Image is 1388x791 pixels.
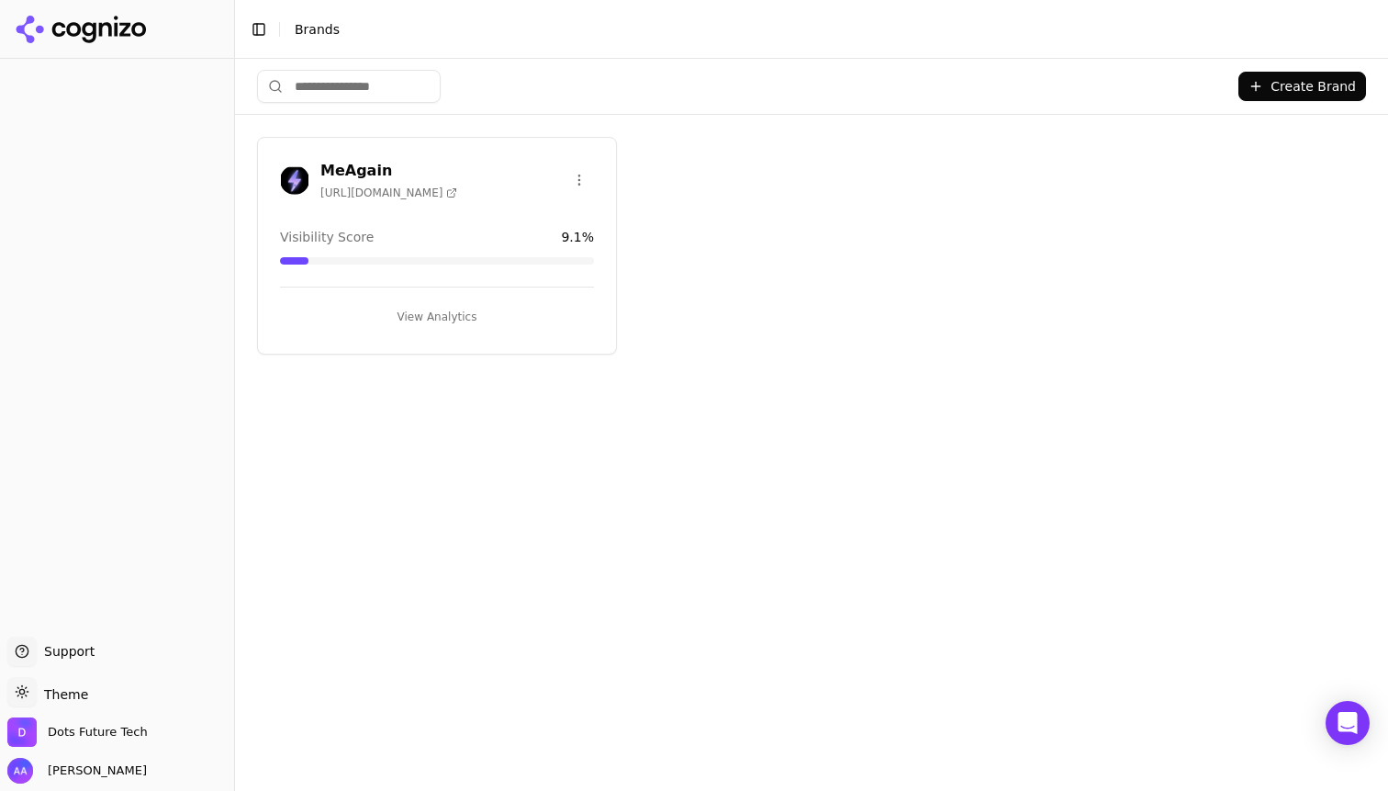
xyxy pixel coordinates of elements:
[561,228,594,246] span: 9.1 %
[295,20,1337,39] nav: breadcrumb
[37,642,95,661] span: Support
[7,758,33,784] img: Ameer Asghar
[320,160,457,182] h3: MeAgain
[320,186,457,200] span: [URL][DOMAIN_NAME]
[280,165,309,195] img: MeAgain
[280,302,594,332] button: View Analytics
[7,718,37,747] img: Dots Future Tech
[1238,72,1366,101] button: Create Brand
[48,724,148,740] span: Dots Future Tech
[40,763,147,779] span: [PERSON_NAME]
[37,687,88,702] span: Theme
[7,718,148,747] button: Open organization switcher
[280,228,374,246] span: Visibility Score
[1326,701,1370,745] div: Open Intercom Messenger
[7,758,147,784] button: Open user button
[295,22,340,37] span: Brands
